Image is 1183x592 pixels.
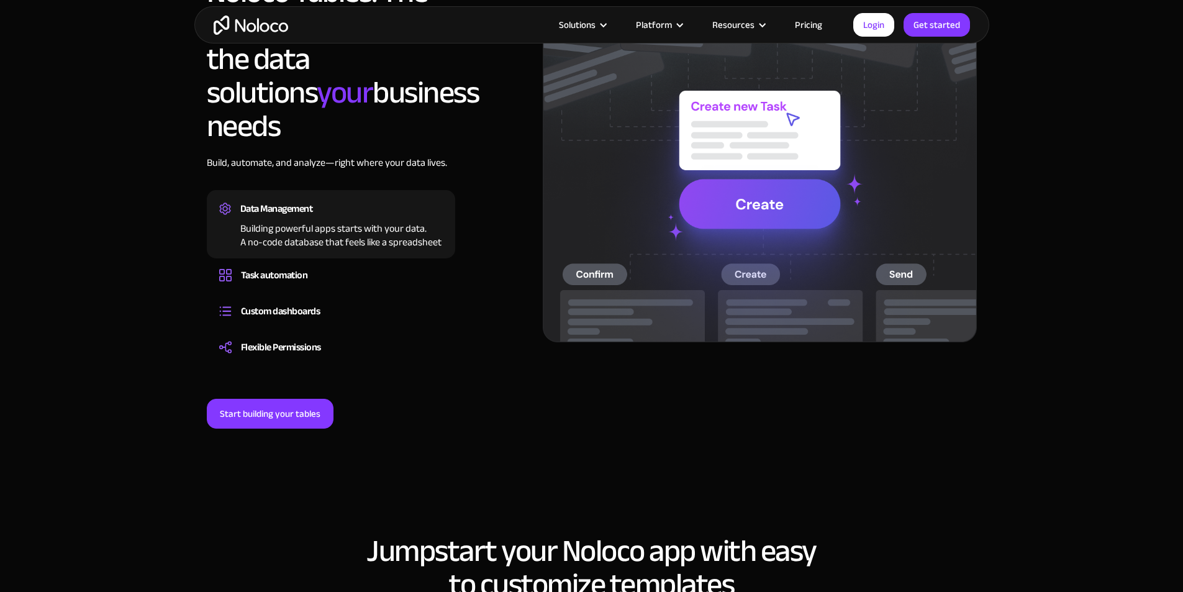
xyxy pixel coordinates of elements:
[241,266,308,285] div: Task automation
[219,218,443,249] div: Building powerful apps starts with your data. A no-code database that feels like a spreadsheet
[636,17,672,33] div: Platform
[219,357,443,360] div: Set Permissions for different user roles to determine which users get access to your data. No nee...
[559,17,596,33] div: Solutions
[853,13,894,37] a: Login
[214,16,288,35] a: home
[240,199,313,218] div: Data Management
[241,302,320,321] div: Custom dashboards
[779,17,838,33] a: Pricing
[712,17,755,33] div: Resources
[207,155,455,189] div: Build, automate, and analyze—right where your data lives.
[620,17,697,33] div: Platform
[904,13,970,37] a: Get started
[219,321,443,324] div: Build dashboards and reports that update in real time, giving everyone a clear view of key data a...
[207,399,333,429] a: Start building your tables
[219,285,443,288] div: Set up workflows that run automatically whenever there are changes in your Tables.
[697,17,779,33] div: Resources
[317,63,373,122] span: your
[543,17,620,33] div: Solutions
[241,338,321,357] div: Flexible Permissions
